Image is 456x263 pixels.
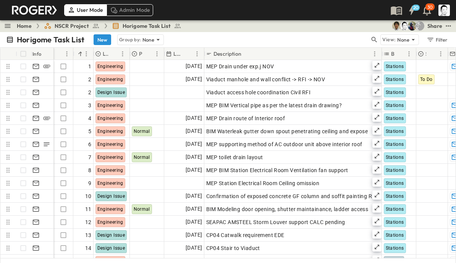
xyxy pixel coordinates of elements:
a: Horigome Task List [112,22,181,30]
span: BIM Waterleak gutter down spout penetrating ceiling and expose [206,127,368,135]
span: Engineering [97,116,123,121]
span: Engineering [97,103,123,108]
div: Info [31,48,54,60]
span: [DATE] [186,166,202,174]
p: None [142,36,155,44]
p: Horigome Task List [17,34,84,45]
span: Design Issue [97,232,125,238]
button: Menu [192,49,202,58]
button: Menu [62,49,71,58]
button: test [444,21,453,31]
p: Group by: [119,36,141,44]
span: [DATE] [186,114,202,123]
span: Confirmation of exposed concrete GF column and soffit painting RFI [206,192,377,200]
span: Viaduct manhole and wall conflict -> RFI -> NOV [206,76,325,83]
a: Home [17,22,32,30]
span: 3 [88,102,91,109]
span: 12 [85,218,92,226]
span: [DATE] [186,205,202,213]
button: 20 [404,3,419,17]
div: Filter [426,35,448,44]
div: User Mode [64,4,107,16]
span: Engineering [97,129,123,134]
span: MEP Drain under exp.j NOV [206,63,274,70]
span: MEP Drain route of Interior roof [206,115,285,122]
span: 5 [88,127,91,135]
button: Sort [76,50,85,58]
span: Normal [134,207,150,212]
button: Menu [82,49,91,58]
span: Viaduct access hole coordination Civil RFI [206,89,311,96]
button: New [94,34,111,45]
button: Menu [370,49,379,58]
nav: breadcrumbs [17,22,186,30]
span: [DATE] [186,244,202,252]
span: MEP Station Electrical Room Ceiling omission [206,179,320,187]
div: Info [32,43,42,65]
span: 9 [88,179,91,187]
span: BIM Modeling door opening, shutter maintainance, ladder access [206,205,369,213]
button: Menu [404,49,414,58]
button: Menu [118,49,127,58]
span: [DATE] [186,192,202,200]
span: Stations [386,219,404,225]
span: Stations [386,64,404,69]
span: 6 [88,140,91,148]
p: None [397,36,409,44]
span: 10 [85,192,92,200]
button: Sort [144,50,152,58]
div: Admin Mode [107,4,154,16]
span: Engineering [97,155,123,160]
span: CP04 Stair to Viaduct [206,244,260,252]
span: 2 [88,76,91,83]
p: Buildings [391,50,395,58]
span: Engineering [97,207,123,212]
span: Stations [386,155,404,160]
span: [DATE] [186,153,202,161]
span: Stations [386,142,404,147]
img: Joshua Whisenant (josh@tryroger.com) [407,21,417,31]
span: MEP toilet drain layout [206,153,263,161]
span: 2 [88,89,91,96]
span: [DATE] [186,231,202,239]
p: Priority [139,50,142,58]
span: Stations [386,90,404,95]
span: Engineering [97,168,123,173]
p: View: [382,35,396,44]
span: Stations [386,103,404,108]
span: 4 [88,115,91,122]
span: MEP supporting method of AC outdoor unit above interior roof [206,140,362,148]
div: Share [427,22,442,30]
span: 1 [88,63,91,70]
span: NSCR Project [55,22,89,30]
button: Sort [57,50,65,58]
span: CP04 Catwalk requirement EDE [206,231,285,239]
p: Status [425,50,426,58]
p: Last Email Date [173,50,183,58]
span: Stations [386,181,404,186]
span: Stations [386,207,404,212]
span: Design Issue [97,194,125,199]
span: [DATE] [186,127,202,136]
span: MEP BIM Vertical pipe as per the latest drain drawing? [206,102,342,109]
button: Sort [243,50,251,58]
img: 堀米 康介(K.HORIGOME) (horigome@bcd.taisei.co.jp) [400,21,409,31]
span: [DATE] [186,75,202,84]
span: SEAPAC AMSTEEL Storm Louver support CALC pending [206,218,345,226]
a: NSCR Project [44,22,100,30]
span: Stations [386,194,404,199]
span: [DATE] [186,140,202,148]
button: Sort [184,50,192,58]
div: 水口 浩一 (MIZUGUCHI Koichi) (mizuguti@bcd.taisei.co.jp) [415,21,424,31]
button: Sort [396,50,404,58]
span: Engineering [97,77,123,82]
button: Sort [110,50,118,58]
span: Stations [386,77,404,82]
button: Filter [424,34,450,45]
span: 13 [85,231,92,239]
span: Stations [386,168,404,173]
span: Engineering [97,64,123,69]
span: Design Issue [97,90,125,95]
button: Menu [152,49,162,58]
span: To Do [420,77,433,82]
